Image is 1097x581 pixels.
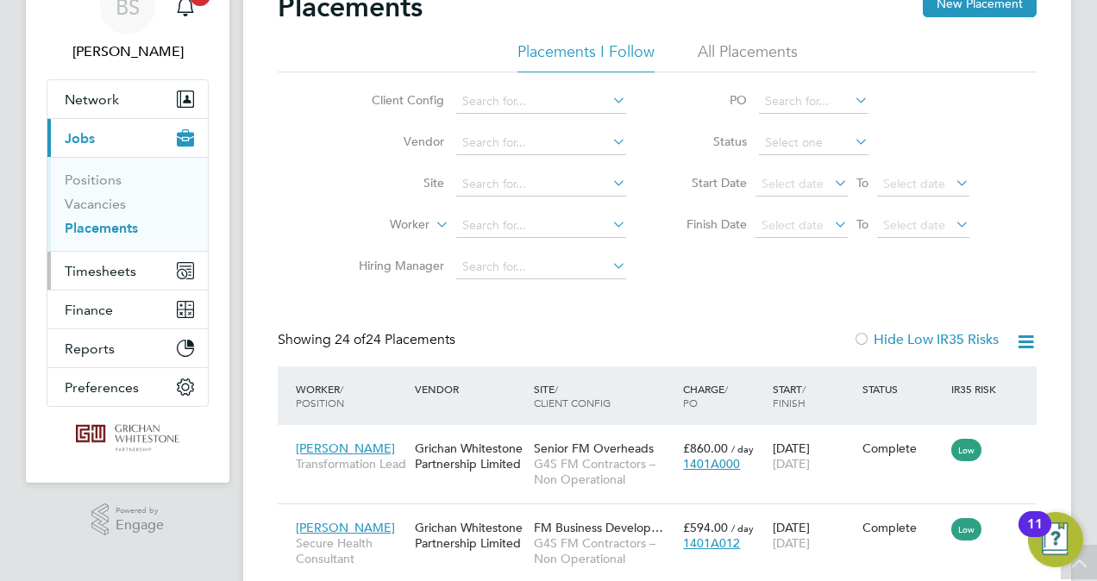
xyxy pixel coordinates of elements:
span: [DATE] [773,456,810,472]
span: Jobs [65,130,95,147]
span: Select date [883,217,945,233]
li: Placements I Follow [517,41,655,72]
a: [PERSON_NAME]Secure Health ConsultantGrichan Whitestone Partnership LimitedFM Business Develop…G4... [291,510,1037,525]
input: Search for... [456,172,626,197]
span: £594.00 [683,520,728,535]
span: Reports [65,340,115,357]
span: FM Business Develop… [534,520,663,535]
span: Senior FM Overheads [534,440,654,456]
a: Go to home page [47,424,209,452]
span: Timesheets [65,263,136,279]
span: Secure Health Consultant [296,535,406,566]
div: Worker [291,373,411,418]
span: / PO [683,382,728,409]
input: Search for... [456,90,626,114]
span: / day [731,522,754,534]
label: Start Date [669,175,747,191]
span: / Finish [773,382,806,409]
div: Charge [679,373,768,418]
span: 24 Placements [335,331,455,348]
a: Placements [65,220,138,236]
span: To [851,172,874,194]
div: Site [530,373,679,418]
button: Timesheets [47,252,208,290]
input: Select one [759,131,868,155]
div: Grichan Whitestone Partnership Limited [411,511,530,559]
input: Search for... [456,255,626,279]
img: grichanwhitestone-logo-retina.png [76,424,179,452]
span: [DATE] [773,535,810,551]
div: [DATE] [768,511,858,559]
span: 24 of [335,331,366,348]
span: Powered by [116,503,164,518]
a: Vacancies [65,196,126,212]
span: £860.00 [683,440,728,456]
div: Vendor [411,373,530,404]
label: Status [669,134,747,149]
button: Network [47,80,208,118]
a: [PERSON_NAME]Transformation LeadGrichan Whitestone Partnership LimitedSenior FM OverheadsG4S FM C... [291,431,1037,446]
a: Powered byEngage [91,503,165,536]
div: Jobs [47,157,208,251]
div: Complete [862,440,943,456]
span: [PERSON_NAME] [296,520,395,535]
span: Select date [883,176,945,191]
span: G4S FM Contractors – Non Operational [534,456,674,487]
label: Vendor [345,134,444,149]
label: Client Config [345,92,444,108]
span: Low [951,518,981,540]
span: G4S FM Contractors – Non Operational [534,535,674,566]
label: Worker [330,216,429,234]
li: All Placements [698,41,798,72]
span: Brittany Seabrook [47,41,209,62]
button: Open Resource Center, 11 new notifications [1028,512,1083,567]
span: [PERSON_NAME] [296,440,395,456]
a: Positions [65,172,122,188]
div: Showing [278,331,459,349]
button: Preferences [47,368,208,406]
span: Select date [762,217,824,233]
div: [DATE] [768,432,858,480]
div: Start [768,373,858,418]
span: / day [731,442,754,455]
span: Finance [65,302,113,318]
span: 1401A012 [683,535,740,551]
button: Reports [47,329,208,367]
input: Search for... [456,214,626,238]
label: PO [669,92,747,108]
button: Jobs [47,119,208,157]
span: Preferences [65,379,139,396]
span: Engage [116,518,164,533]
span: / Client Config [534,382,611,409]
div: Grichan Whitestone Partnership Limited [411,432,530,480]
button: Finance [47,290,208,328]
input: Search for... [759,90,868,114]
div: IR35 Risk [947,373,1006,404]
span: / Position [296,382,344,409]
span: Select date [762,176,824,191]
div: 11 [1027,524,1043,547]
span: Low [951,439,981,461]
span: Network [65,91,119,108]
div: Status [858,373,948,404]
label: Site [345,175,444,191]
input: Search for... [456,131,626,155]
span: Transformation Lead [296,456,406,472]
label: Hiring Manager [345,258,444,273]
div: Complete [862,520,943,535]
label: Finish Date [669,216,747,232]
span: To [851,213,874,235]
span: 1401A000 [683,456,740,472]
label: Hide Low IR35 Risks [853,331,999,348]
